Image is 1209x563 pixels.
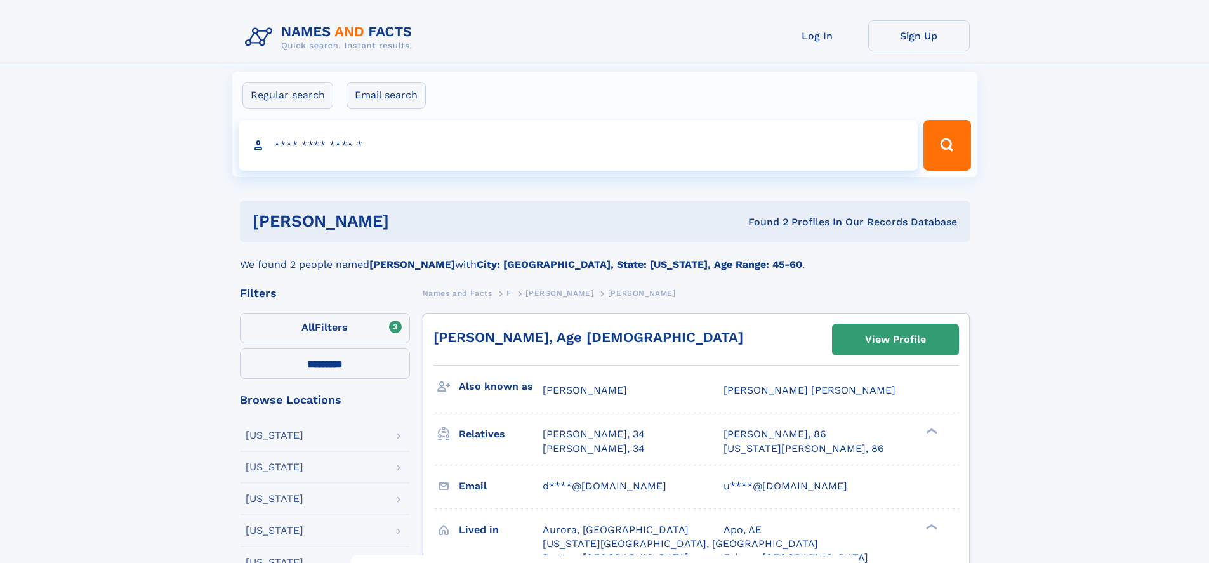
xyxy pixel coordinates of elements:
[301,321,315,333] span: All
[246,430,303,440] div: [US_STATE]
[923,120,970,171] button: Search Button
[506,285,512,301] a: F
[477,258,802,270] b: City: [GEOGRAPHIC_DATA], State: [US_STATE], Age Range: 45-60
[543,538,818,550] span: [US_STATE][GEOGRAPHIC_DATA], [GEOGRAPHIC_DATA]
[543,442,645,456] a: [PERSON_NAME], 34
[868,20,970,51] a: Sign Up
[459,376,543,397] h3: Also known as
[506,289,512,298] span: F
[865,325,926,354] div: View Profile
[459,423,543,445] h3: Relatives
[369,258,455,270] b: [PERSON_NAME]
[459,475,543,497] h3: Email
[459,519,543,541] h3: Lived in
[543,384,627,396] span: [PERSON_NAME]
[246,526,303,536] div: [US_STATE]
[423,285,492,301] a: Names and Facts
[246,494,303,504] div: [US_STATE]
[240,288,410,299] div: Filters
[723,384,895,396] span: [PERSON_NAME] [PERSON_NAME]
[240,313,410,343] label: Filters
[569,215,957,229] div: Found 2 Profiles In Our Records Database
[525,289,593,298] span: [PERSON_NAME]
[347,82,426,109] label: Email search
[240,394,410,406] div: Browse Locations
[723,524,762,536] span: Apo, AE
[923,522,938,531] div: ❯
[543,427,645,441] a: [PERSON_NAME], 34
[923,427,938,435] div: ❯
[253,213,569,229] h1: [PERSON_NAME]
[543,524,689,536] span: Aurora, [GEOGRAPHIC_DATA]
[608,289,676,298] span: [PERSON_NAME]
[240,20,423,55] img: Logo Names and Facts
[246,462,303,472] div: [US_STATE]
[242,82,333,109] label: Regular search
[833,324,958,355] a: View Profile
[723,442,884,456] a: [US_STATE][PERSON_NAME], 86
[723,427,826,441] a: [PERSON_NAME], 86
[433,329,743,345] a: [PERSON_NAME], Age [DEMOGRAPHIC_DATA]
[240,242,970,272] div: We found 2 people named with .
[239,120,918,171] input: search input
[767,20,868,51] a: Log In
[525,285,593,301] a: [PERSON_NAME]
